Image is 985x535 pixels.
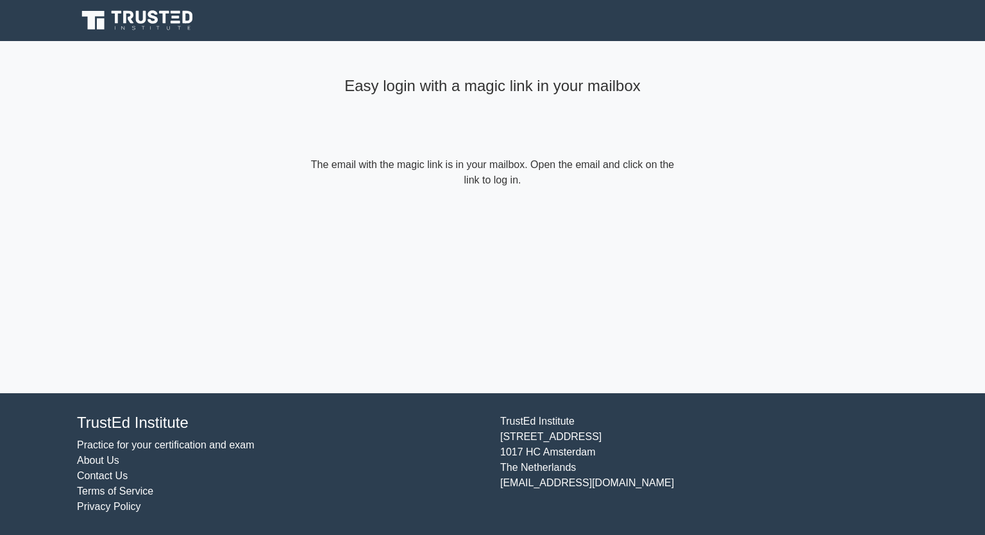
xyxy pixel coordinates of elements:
[77,455,119,466] a: About Us
[308,157,677,188] form: The email with the magic link is in your mailbox. Open the email and click on the link to log in.
[77,439,255,450] a: Practice for your certification and exam
[77,486,153,497] a: Terms of Service
[77,470,128,481] a: Contact Us
[77,414,485,432] h4: TrustEd Institute
[492,414,916,514] div: TrustEd Institute [STREET_ADDRESS] 1017 HC Amsterdam The Netherlands [EMAIL_ADDRESS][DOMAIN_NAME]
[308,77,677,96] h4: Easy login with a magic link in your mailbox
[77,501,141,512] a: Privacy Policy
